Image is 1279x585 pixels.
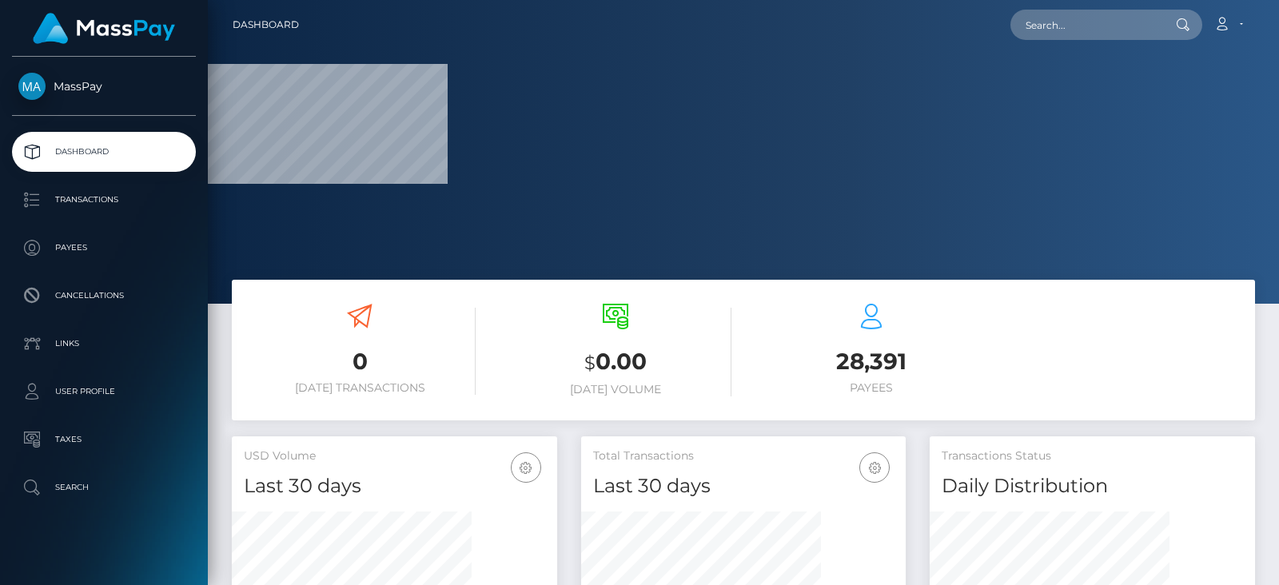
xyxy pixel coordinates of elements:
[755,346,987,377] h3: 28,391
[593,472,895,500] h4: Last 30 days
[18,380,189,404] p: User Profile
[18,236,189,260] p: Payees
[500,383,731,396] h6: [DATE] Volume
[244,346,476,377] h3: 0
[12,132,196,172] a: Dashboard
[12,420,196,460] a: Taxes
[942,448,1243,464] h5: Transactions Status
[244,381,476,395] h6: [DATE] Transactions
[500,346,731,379] h3: 0.00
[33,13,175,44] img: MassPay Logo
[244,448,545,464] h5: USD Volume
[12,468,196,507] a: Search
[233,8,299,42] a: Dashboard
[12,180,196,220] a: Transactions
[755,381,987,395] h6: Payees
[593,448,895,464] h5: Total Transactions
[18,476,189,499] p: Search
[12,79,196,94] span: MassPay
[12,372,196,412] a: User Profile
[12,324,196,364] a: Links
[18,428,189,452] p: Taxes
[18,332,189,356] p: Links
[584,352,596,374] small: $
[18,188,189,212] p: Transactions
[12,276,196,316] a: Cancellations
[1010,10,1161,40] input: Search...
[244,472,545,500] h4: Last 30 days
[942,472,1243,500] h4: Daily Distribution
[18,73,46,100] img: MassPay
[18,140,189,164] p: Dashboard
[18,284,189,308] p: Cancellations
[12,228,196,268] a: Payees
